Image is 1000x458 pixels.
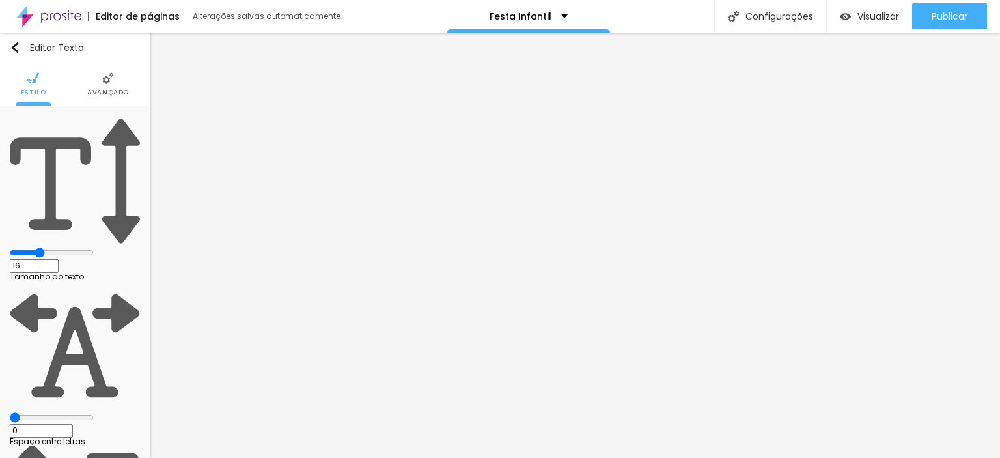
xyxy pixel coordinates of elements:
[827,3,912,29] button: Visualizar
[10,116,140,246] img: Icone
[193,12,342,20] div: Alterações salvas automaticamente
[10,273,140,281] div: Tamanho do texto
[88,12,180,21] div: Editor de páginas
[912,3,987,29] button: Publicar
[932,11,967,21] span: Publicar
[102,72,114,84] img: Icone
[10,42,20,53] img: Icone
[728,11,739,22] img: Icone
[857,11,899,21] span: Visualizar
[87,89,129,96] span: Avançado
[27,72,39,84] img: Icone
[10,42,84,53] div: Editar Texto
[840,11,851,22] img: view-1.svg
[21,89,46,96] span: Estilo
[10,281,140,411] img: Icone
[10,438,140,446] div: Espaço entre letras
[150,33,1000,458] iframe: Editor
[490,12,551,21] p: Festa Infantil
